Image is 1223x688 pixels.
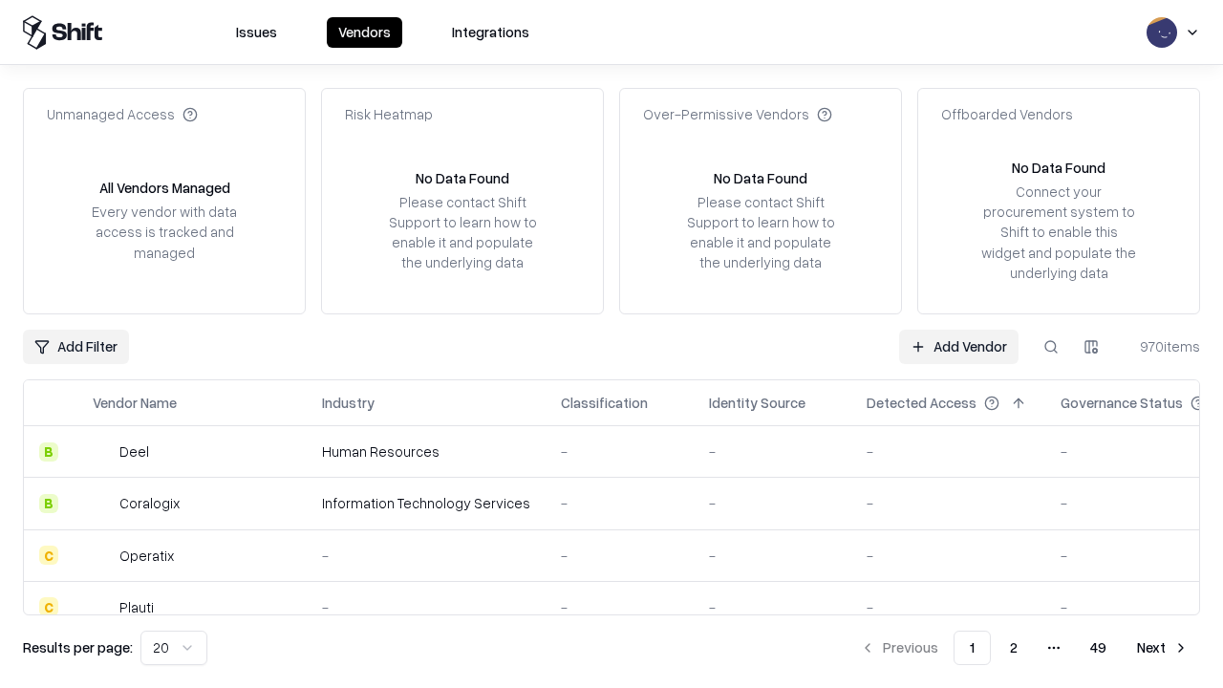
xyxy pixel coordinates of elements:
[322,493,530,513] div: Information Technology Services
[322,393,375,413] div: Industry
[327,17,402,48] button: Vendors
[899,330,1019,364] a: Add Vendor
[867,393,976,413] div: Detected Access
[225,17,289,48] button: Issues
[1126,631,1200,665] button: Next
[23,330,129,364] button: Add Filter
[322,546,530,566] div: -
[93,393,177,413] div: Vendor Name
[561,441,678,462] div: -
[39,442,58,462] div: B
[979,182,1138,283] div: Connect your procurement system to Shift to enable this widget and populate the underlying data
[93,442,112,462] img: Deel
[995,631,1033,665] button: 2
[440,17,541,48] button: Integrations
[322,441,530,462] div: Human Resources
[1075,631,1122,665] button: 49
[954,631,991,665] button: 1
[39,546,58,565] div: C
[322,597,530,617] div: -
[867,597,1030,617] div: -
[47,104,198,124] div: Unmanaged Access
[643,104,832,124] div: Over-Permissive Vendors
[709,493,836,513] div: -
[1061,393,1183,413] div: Governance Status
[561,493,678,513] div: -
[93,494,112,513] img: Coralogix
[119,441,149,462] div: Deel
[416,168,509,188] div: No Data Found
[867,546,1030,566] div: -
[714,168,807,188] div: No Data Found
[561,546,678,566] div: -
[119,493,180,513] div: Coralogix
[709,441,836,462] div: -
[867,441,1030,462] div: -
[93,546,112,565] img: Operatix
[1012,158,1105,178] div: No Data Found
[119,546,174,566] div: Operatix
[39,597,58,616] div: C
[848,631,1200,665] nav: pagination
[709,393,805,413] div: Identity Source
[561,597,678,617] div: -
[85,202,244,262] div: Every vendor with data access is tracked and managed
[119,597,154,617] div: Plauti
[383,192,542,273] div: Please contact Shift Support to learn how to enable it and populate the underlying data
[345,104,433,124] div: Risk Heatmap
[1124,336,1200,356] div: 970 items
[709,546,836,566] div: -
[39,494,58,513] div: B
[93,597,112,616] img: Plauti
[941,104,1073,124] div: Offboarded Vendors
[867,493,1030,513] div: -
[681,192,840,273] div: Please contact Shift Support to learn how to enable it and populate the underlying data
[99,178,230,198] div: All Vendors Managed
[709,597,836,617] div: -
[23,637,133,657] p: Results per page:
[561,393,648,413] div: Classification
